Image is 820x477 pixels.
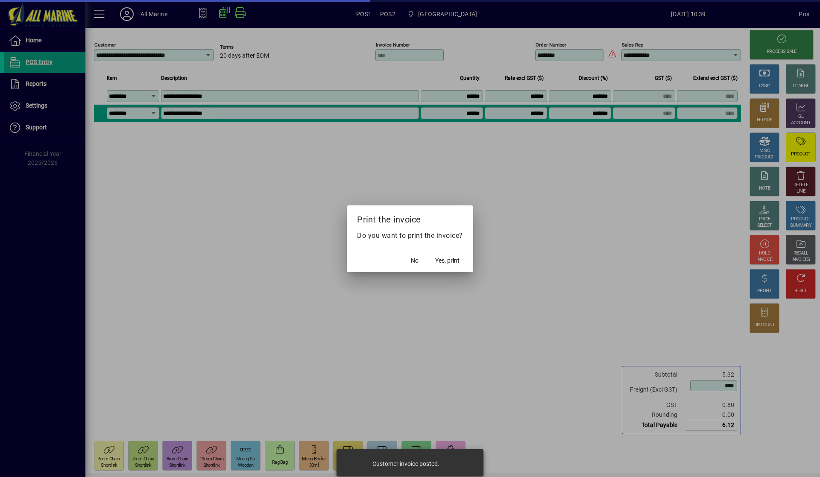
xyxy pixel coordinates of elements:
[411,256,419,265] span: No
[432,253,463,269] button: Yes, print
[357,231,463,241] p: Do you want to print the invoice?
[372,459,439,468] div: Customer invoice posted.
[347,205,473,230] h2: Print the invoice
[401,253,428,269] button: No
[435,256,460,265] span: Yes, print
